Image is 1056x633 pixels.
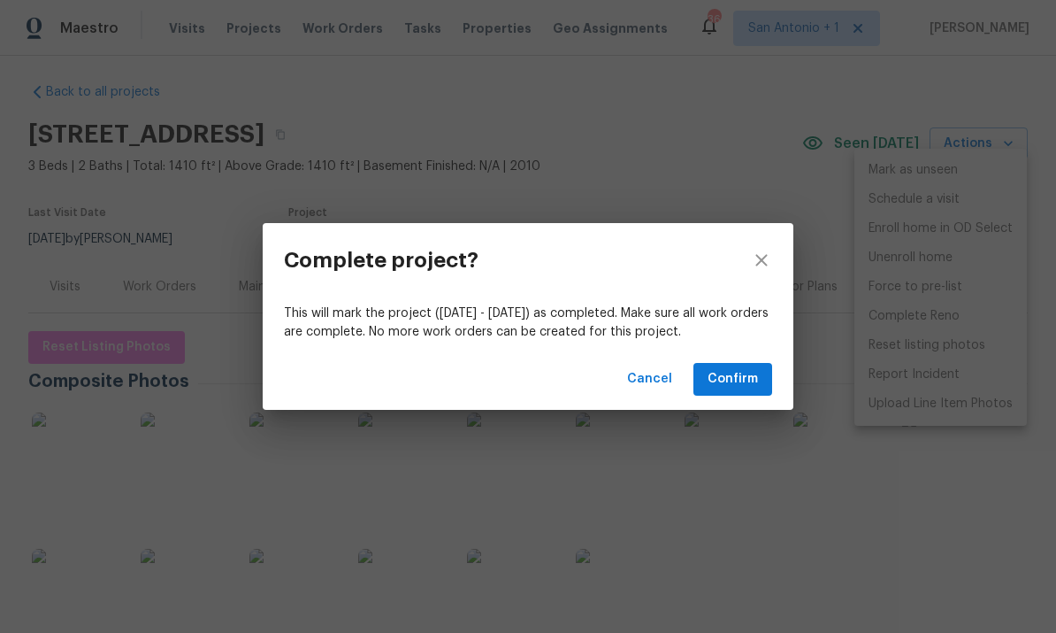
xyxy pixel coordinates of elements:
p: This will mark the project ([DATE] - [DATE]) as completed. Make sure all work orders are complete... [284,305,772,342]
button: Cancel [620,363,679,396]
span: Cancel [627,368,672,390]
h3: Complete project? [284,248,478,273]
button: close [730,223,793,297]
span: Confirm [708,368,758,390]
button: Confirm [693,363,772,396]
